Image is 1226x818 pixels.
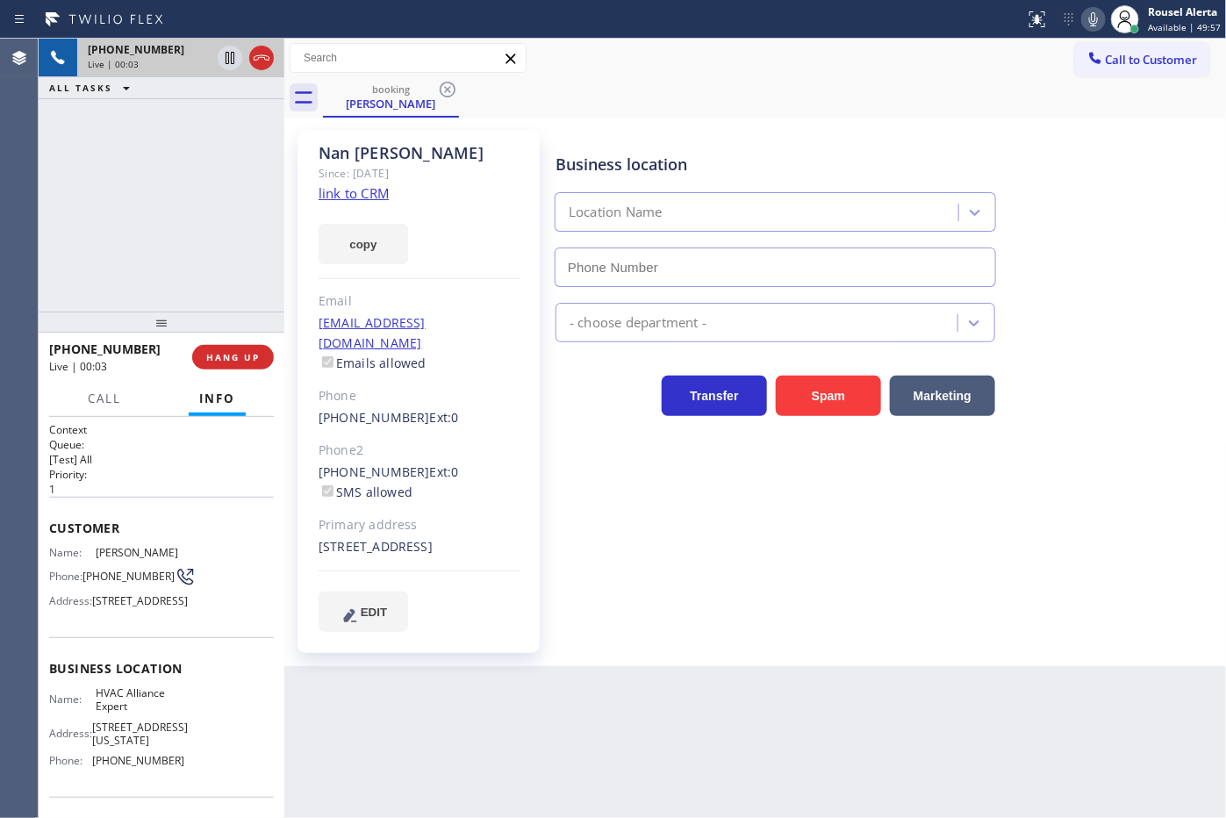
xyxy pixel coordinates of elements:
[1148,21,1221,33] span: Available | 49:57
[319,537,520,557] div: [STREET_ADDRESS]
[1075,43,1209,76] button: Call to Customer
[319,355,427,371] label: Emails allowed
[49,692,96,706] span: Name:
[49,467,274,482] h2: Priority:
[319,515,520,535] div: Primary address
[1106,52,1198,68] span: Call to Customer
[319,224,408,264] button: copy
[96,686,183,714] span: HVAC Alliance Expert
[319,592,408,632] button: EDIT
[49,482,274,497] p: 1
[319,441,520,461] div: Phone2
[49,727,92,740] span: Address:
[290,44,526,72] input: Search
[92,754,184,767] span: [PHONE_NUMBER]
[322,356,333,368] input: Emails allowed
[249,46,274,70] button: Hang up
[325,96,457,111] div: [PERSON_NAME]
[88,58,139,70] span: Live | 00:03
[890,376,995,416] button: Marketing
[92,721,188,748] span: [STREET_ADDRESS][US_STATE]
[49,520,274,536] span: Customer
[361,606,387,619] span: EDIT
[319,484,412,500] label: SMS allowed
[82,570,175,583] span: [PHONE_NUMBER]
[319,386,520,406] div: Phone
[49,437,274,452] h2: Queue:
[49,422,274,437] h1: Context
[96,546,183,559] span: [PERSON_NAME]
[88,42,184,57] span: [PHONE_NUMBER]
[189,382,246,416] button: Info
[319,463,430,480] a: [PHONE_NUMBER]
[49,570,82,583] span: Phone:
[556,153,995,176] div: Business location
[325,83,457,96] div: booking
[569,203,663,223] div: Location Name
[49,341,161,357] span: [PHONE_NUMBER]
[319,314,426,351] a: [EMAIL_ADDRESS][DOMAIN_NAME]
[92,594,188,607] span: [STREET_ADDRESS]
[39,77,147,98] button: ALL TASKS
[662,376,767,416] button: Transfer
[49,82,112,94] span: ALL TASKS
[319,143,520,163] div: Nan [PERSON_NAME]
[430,409,459,426] span: Ext: 0
[319,409,430,426] a: [PHONE_NUMBER]
[325,78,457,116] div: Nan Bunnell
[49,452,274,467] p: [Test] All
[776,376,881,416] button: Spam
[570,312,706,333] div: - choose department -
[319,291,520,312] div: Email
[49,594,92,607] span: Address:
[319,184,389,202] a: link to CRM
[1148,4,1221,19] div: Rousel Alerta
[49,754,92,767] span: Phone:
[199,391,235,406] span: Info
[218,46,242,70] button: Hold Customer
[49,359,107,374] span: Live | 00:03
[430,463,459,480] span: Ext: 0
[322,485,333,497] input: SMS allowed
[319,163,520,183] div: Since: [DATE]
[1081,7,1106,32] button: Mute
[49,660,274,677] span: Business location
[88,391,121,406] span: Call
[77,382,132,416] button: Call
[555,248,996,287] input: Phone Number
[49,546,96,559] span: Name:
[206,351,260,363] span: HANG UP
[192,345,274,370] button: HANG UP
